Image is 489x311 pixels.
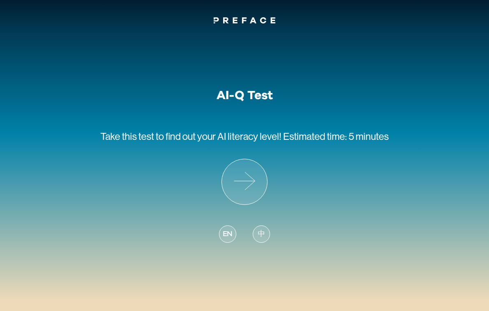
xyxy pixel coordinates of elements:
[217,88,273,103] h1: AI-Q Test
[165,131,282,142] span: find out your AI literacy level!
[258,229,265,240] span: 中
[283,131,389,142] span: Estimated time: 5 minutes
[223,229,233,240] span: EN
[100,131,164,142] span: Take this test to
